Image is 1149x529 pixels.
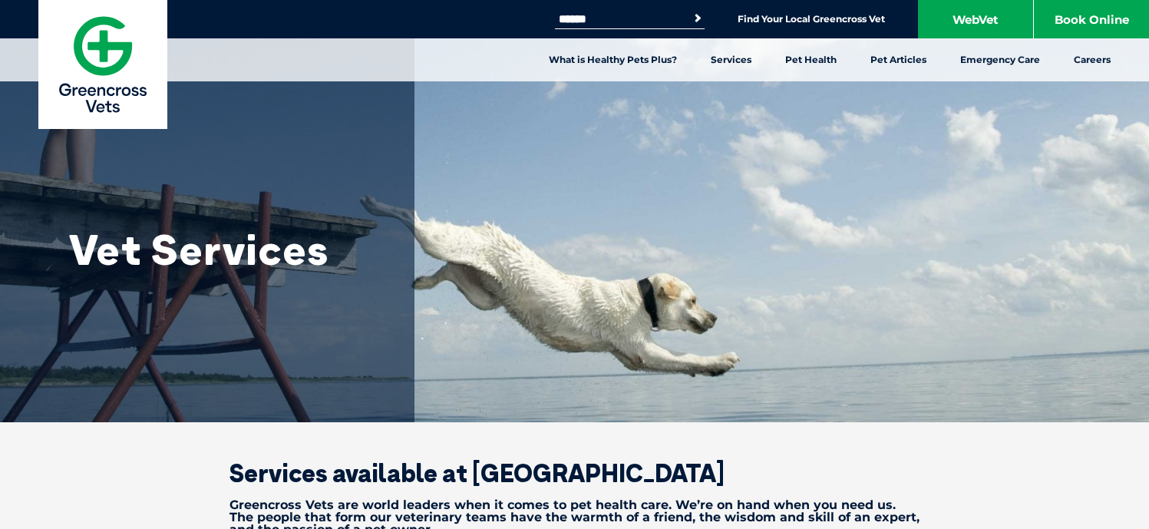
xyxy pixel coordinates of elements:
[69,226,376,273] h1: Vet Services
[176,461,974,485] h2: Services available at [GEOGRAPHIC_DATA]
[853,38,943,81] a: Pet Articles
[690,11,705,26] button: Search
[738,13,885,25] a: Find Your Local Greencross Vet
[1057,38,1128,81] a: Careers
[532,38,694,81] a: What is Healthy Pets Plus?
[768,38,853,81] a: Pet Health
[694,38,768,81] a: Services
[943,38,1057,81] a: Emergency Care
